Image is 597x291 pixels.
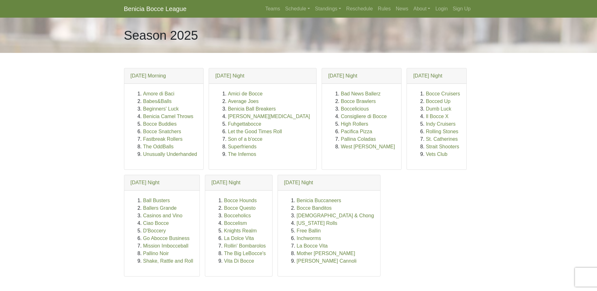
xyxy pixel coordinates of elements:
[341,106,369,111] a: Boccelicious
[215,73,244,78] a: [DATE] Night
[297,251,355,256] a: Mother [PERSON_NAME]
[224,213,251,218] a: Bocceholics
[224,251,266,256] a: The Big LeBocce's
[228,99,259,104] a: Average Joes
[224,220,247,226] a: Boccelism
[413,73,442,78] a: [DATE] Night
[228,106,276,111] a: Benicia Ball Breakers
[433,3,450,15] a: Login
[426,114,448,119] a: Il Bocce X
[228,91,262,96] a: Amici de Bocce
[143,151,197,157] a: Unusually Underhanded
[341,129,372,134] a: Pacifica Pizza
[297,236,321,241] a: Inchworms
[341,144,395,149] a: West [PERSON_NAME]
[328,73,357,78] a: [DATE] Night
[297,213,374,218] a: [DEMOGRAPHIC_DATA] & Chong
[297,205,332,211] a: Bocce Banditos
[426,144,459,149] a: Strait Shooters
[297,258,357,264] a: [PERSON_NAME] Cannoli
[228,136,262,142] a: Son of a b'occe
[224,205,256,211] a: Bocce Questo
[450,3,473,15] a: Sign Up
[224,228,257,233] a: Knights Realm
[211,180,240,185] a: [DATE] Night
[297,198,341,203] a: Benicia Buccaneers
[224,236,254,241] a: La Dolce Vita
[224,243,266,248] a: Rollin' Bombarolos
[143,99,172,104] a: Babes&Balls
[426,136,458,142] a: St. Catherines
[283,3,313,15] a: Schedule
[393,3,411,15] a: News
[143,258,193,264] a: Shake, Rattle and Roll
[426,91,460,96] a: Bocce Cruisers
[341,91,380,96] a: Bad News Ballerz
[143,243,189,248] a: Mission Imbocceball
[341,136,376,142] a: Pallina Coladas
[341,114,387,119] a: Consigliere di Bocce
[341,121,368,127] a: High Rollers
[344,3,375,15] a: Reschedule
[143,106,179,111] a: Beginners' Luck
[224,258,254,264] a: Vita Di Bocce
[297,228,321,233] a: Free Ballin
[143,91,175,96] a: Amore di Baci
[297,220,337,226] a: [US_STATE] Rolls
[143,198,170,203] a: Ball Busters
[228,114,310,119] a: [PERSON_NAME][MEDICAL_DATA]
[375,3,393,15] a: Rules
[228,151,256,157] a: The Infernos
[426,151,447,157] a: Vets Club
[143,220,169,226] a: Ciao Bocce
[143,251,169,256] a: Pallino Noir
[426,129,458,134] a: Rolling Stones
[228,144,256,149] a: Superfriends
[284,180,313,185] a: [DATE] Night
[124,28,198,43] h1: Season 2025
[426,99,450,104] a: Bocced Up
[426,106,451,111] a: Dumb Luck
[228,121,261,127] a: Fuhgettabocce
[143,129,181,134] a: Bocce Snatchers
[143,136,183,142] a: Fastbreak Rollers
[131,180,160,185] a: [DATE] Night
[131,73,166,78] a: [DATE] Morning
[143,114,194,119] a: Benicia Camel Throws
[143,228,166,233] a: D'Boccery
[313,3,344,15] a: Standings
[224,198,257,203] a: Bocce Hounds
[143,205,177,211] a: Ballers Grande
[426,121,455,127] a: Indy Cruisers
[143,121,177,127] a: Bocce Buddies
[143,213,183,218] a: Casinos and Vino
[143,236,190,241] a: Go Abocce Business
[143,144,174,149] a: The OddBalls
[297,243,328,248] a: La Bocce Vita
[341,99,376,104] a: Bocce Brawlers
[124,3,187,15] a: Benicia Bocce League
[411,3,433,15] a: About
[228,129,282,134] a: Let the Good Times Roll
[263,3,283,15] a: Teams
